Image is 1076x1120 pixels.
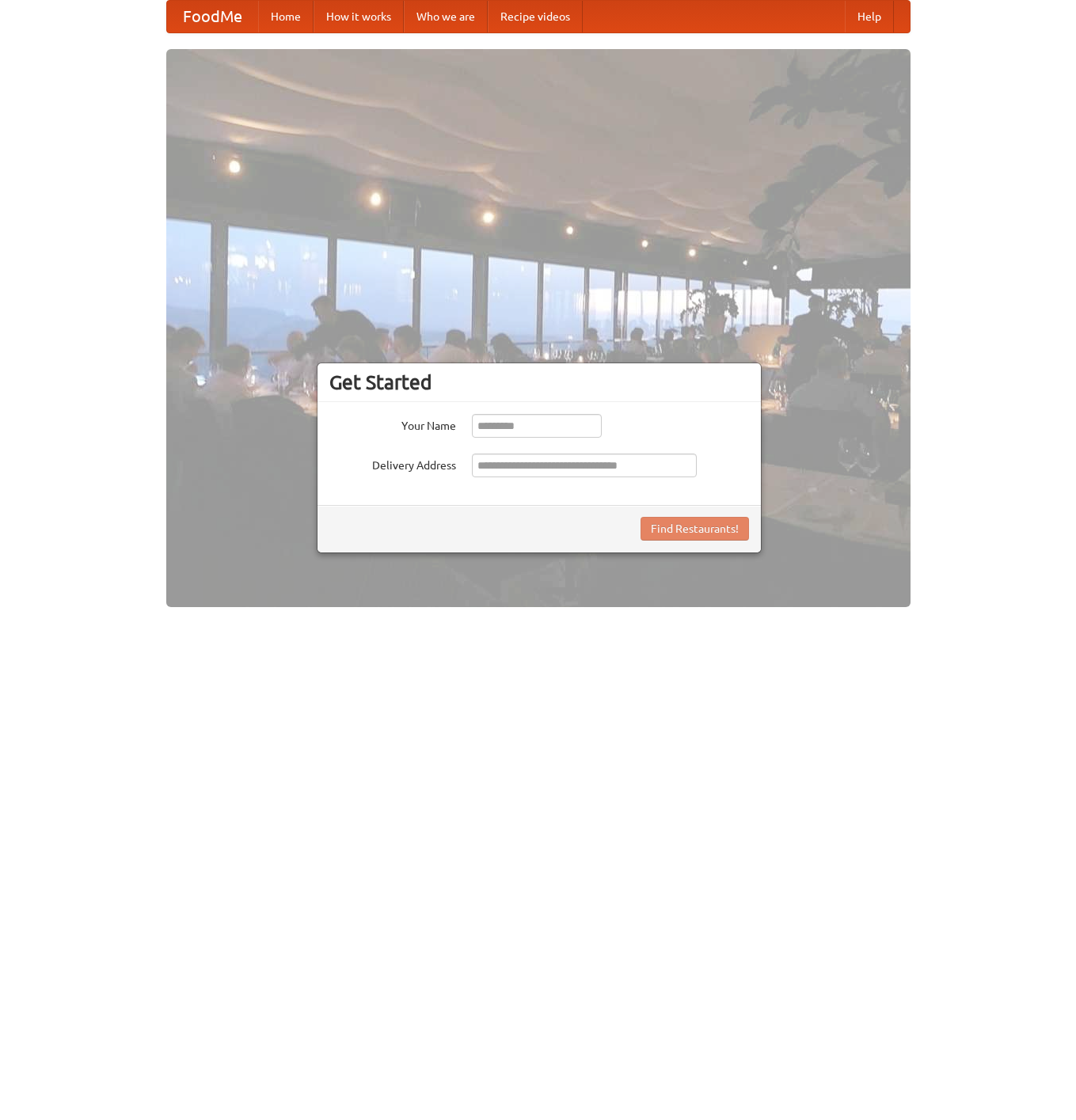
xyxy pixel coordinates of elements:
[314,1,404,32] a: How it works
[845,1,894,32] a: Help
[488,1,583,32] a: Recipe videos
[329,370,749,394] h3: Get Started
[167,1,258,32] a: FoodMe
[258,1,314,32] a: Home
[329,414,456,434] label: Your Name
[329,454,456,473] label: Delivery Address
[641,517,749,541] button: Find Restaurants!
[404,1,488,32] a: Who we are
